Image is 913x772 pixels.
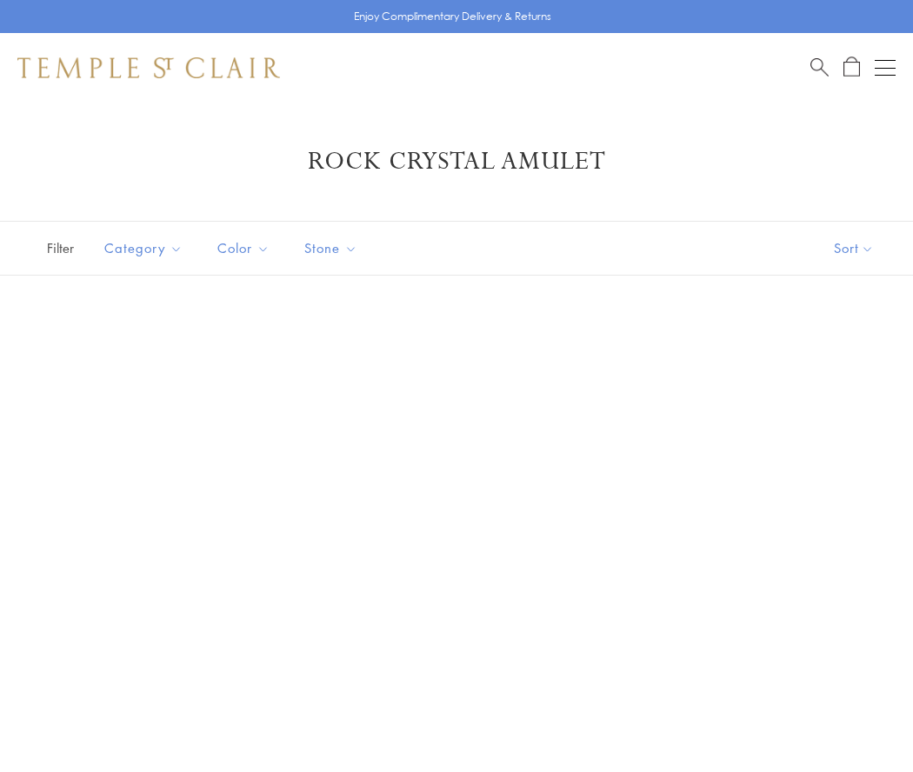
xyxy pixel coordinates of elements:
[91,229,196,268] button: Category
[810,57,829,78] a: Search
[96,237,196,259] span: Category
[354,8,551,25] p: Enjoy Complimentary Delivery & Returns
[875,57,896,78] button: Open navigation
[204,229,283,268] button: Color
[795,222,913,275] button: Show sort by
[291,229,370,268] button: Stone
[43,146,870,177] h1: Rock Crystal Amulet
[209,237,283,259] span: Color
[296,237,370,259] span: Stone
[17,57,280,78] img: Temple St. Clair
[843,57,860,78] a: Open Shopping Bag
